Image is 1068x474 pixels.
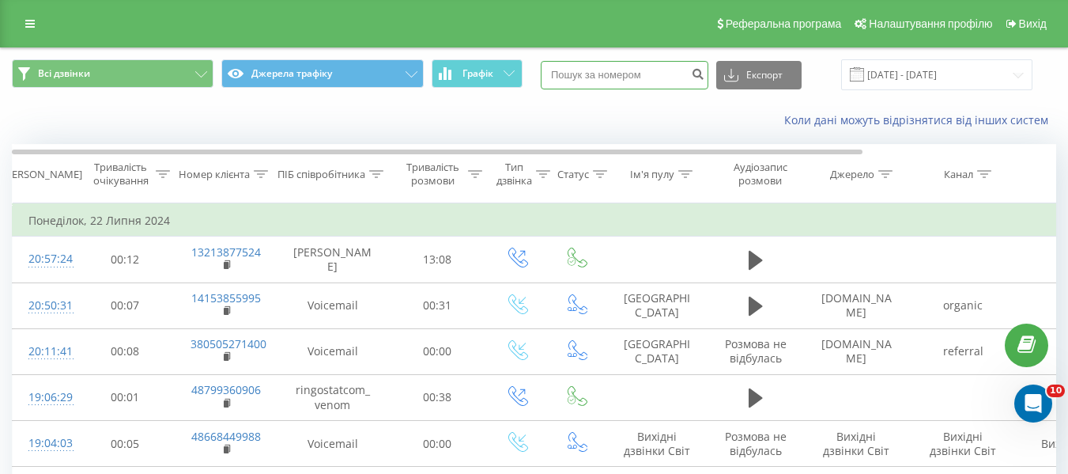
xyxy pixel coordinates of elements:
[726,17,842,30] span: Реферальна програма
[388,237,487,283] td: 13:08
[1047,385,1065,397] span: 10
[38,67,90,80] span: Всі дзвінки
[606,283,708,328] td: [GEOGRAPHIC_DATA]
[388,283,487,328] td: 00:31
[557,168,589,181] div: Статус
[630,168,674,181] div: Ім'я пулу
[716,61,802,89] button: Експорт
[1014,385,1052,423] iframe: Intercom live chat
[28,428,60,459] div: 19:04:03
[2,168,82,181] div: [PERSON_NAME]
[277,328,388,374] td: Voicemail
[277,237,388,283] td: [PERSON_NAME]
[784,112,1056,127] a: Коли дані можуть відрізнятися вiд інших систем
[830,168,874,181] div: Джерело
[89,161,152,188] div: Тривалість очікування
[179,168,250,181] div: Номер клієнта
[402,161,464,188] div: Тривалість розмови
[944,168,973,181] div: Канал
[277,421,388,467] td: Voicemail
[910,283,1017,328] td: organic
[76,328,175,374] td: 00:08
[910,328,1017,374] td: referral
[28,382,60,413] div: 19:06:29
[28,244,60,275] div: 20:57:24
[277,374,388,420] td: ringostatcom_venom
[28,336,60,367] div: 20:11:41
[722,161,798,188] div: Аудіозапис розмови
[606,328,708,374] td: [GEOGRAPHIC_DATA]
[1019,17,1047,30] span: Вихід
[277,168,365,181] div: ПІБ співробітника
[725,429,787,458] span: Розмова не відбулась
[462,68,493,79] span: Графік
[191,245,261,260] a: 13213877524
[910,421,1017,467] td: Вихідні дзвінки Світ
[191,382,261,397] a: 48799360906
[432,59,523,88] button: Графік
[76,374,175,420] td: 00:01
[496,161,532,188] div: Тип дзвінка
[541,61,708,89] input: Пошук за номером
[803,421,910,467] td: Вихідні дзвінки Світ
[803,328,910,374] td: [DOMAIN_NAME]
[76,237,175,283] td: 00:12
[12,59,213,88] button: Всі дзвінки
[28,290,60,321] div: 20:50:31
[191,290,261,305] a: 14153855995
[76,283,175,328] td: 00:07
[221,59,423,88] button: Джерела трафіку
[76,421,175,467] td: 00:05
[388,374,487,420] td: 00:38
[803,283,910,328] td: [DOMAIN_NAME]
[388,421,487,467] td: 00:00
[606,421,708,467] td: Вихідні дзвінки Світ
[277,283,388,328] td: Voicemail
[388,328,487,374] td: 00:00
[725,336,787,366] span: Розмова не відбулась
[869,17,992,30] span: Налаштування профілю
[191,336,266,351] a: 380505271400
[191,429,261,444] a: 48668449988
